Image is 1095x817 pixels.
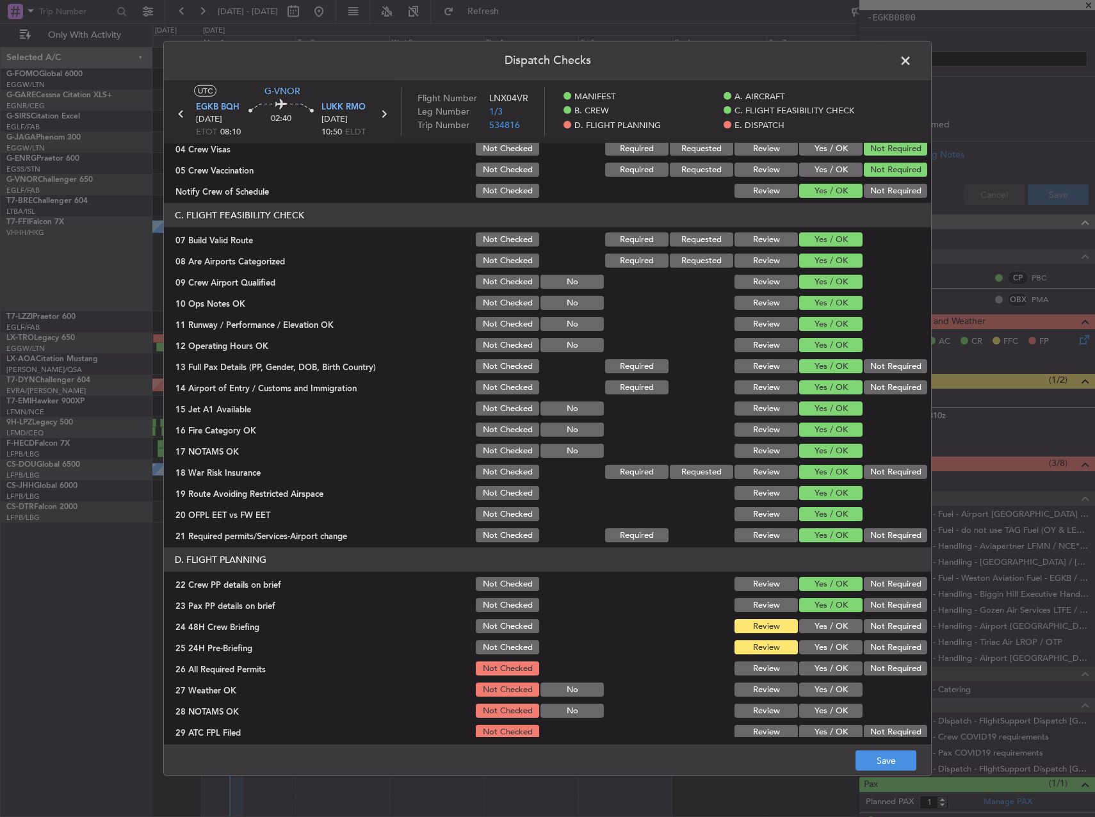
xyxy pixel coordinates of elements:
button: Yes / OK [799,423,863,437]
button: Yes / OK [799,598,863,612]
button: Yes / OK [799,254,863,268]
button: Yes / OK [799,296,863,310]
button: Not Required [864,142,927,156]
button: Not Required [864,359,927,373]
button: Not Required [864,528,927,542]
button: Not Required [864,661,927,675]
button: Not Required [864,598,927,612]
button: Not Required [864,577,927,591]
button: Yes / OK [799,683,863,697]
button: Yes / OK [799,486,863,500]
button: Yes / OK [799,507,863,521]
button: Yes / OK [799,338,863,352]
button: Save [856,750,916,771]
button: Yes / OK [799,465,863,479]
button: Yes / OK [799,184,863,198]
button: Yes / OK [799,444,863,458]
button: Yes / OK [799,359,863,373]
button: Yes / OK [799,725,863,739]
button: Not Required [864,619,927,633]
button: Yes / OK [799,380,863,394]
button: Not Required [864,163,927,177]
button: Yes / OK [799,619,863,633]
button: Yes / OK [799,704,863,718]
button: Not Required [864,725,927,739]
button: Not Required [864,184,927,198]
button: Yes / OK [799,528,863,542]
button: Not Required [864,380,927,394]
header: Dispatch Checks [164,42,931,80]
button: Not Required [864,465,927,479]
button: Yes / OK [799,401,863,416]
button: Not Required [864,640,927,654]
button: Yes / OK [799,577,863,591]
button: Yes / OK [799,232,863,247]
button: Yes / OK [799,275,863,289]
button: Yes / OK [799,142,863,156]
button: Yes / OK [799,317,863,331]
button: Yes / OK [799,163,863,177]
button: Yes / OK [799,661,863,675]
button: Yes / OK [799,640,863,654]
